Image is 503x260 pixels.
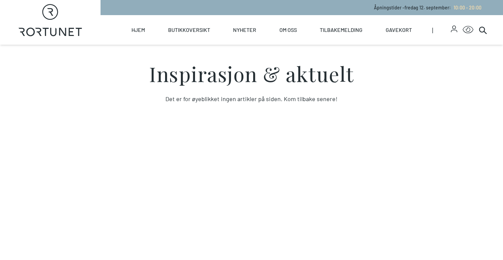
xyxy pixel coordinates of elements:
a: Nyheter [233,15,256,45]
div: Det er for øyeblikket ingen artikler på siden. Kom tilbake senere! [85,94,418,103]
p: Åpningstider - fredag 12. september : [374,4,481,11]
a: Butikkoversikt [168,15,210,45]
a: Gavekort [386,15,412,45]
a: Tilbakemelding [320,15,362,45]
span: | [432,15,451,45]
a: Om oss [279,15,297,45]
a: Hjem [131,15,145,45]
h1: Inspirasjon & aktuelt [85,63,418,84]
a: 10:00 - 20:00 [451,5,481,10]
span: 10:00 - 20:00 [454,5,481,10]
button: Open Accessibility Menu [463,25,473,35]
